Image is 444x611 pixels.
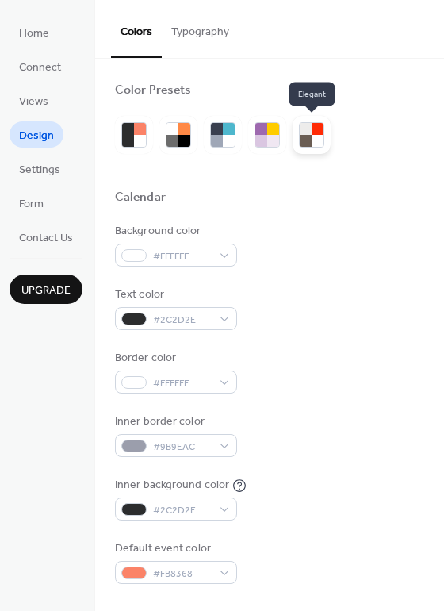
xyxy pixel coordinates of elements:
span: #FFFFFF [153,375,212,392]
span: #9B9EAC [153,439,212,455]
a: Connect [10,53,71,79]
a: Settings [10,156,70,182]
a: Form [10,190,53,216]
div: Border color [115,350,234,367]
button: Upgrade [10,275,82,304]
span: Connect [19,60,61,76]
div: Color Presets [115,83,191,99]
a: Contact Us [10,224,82,250]
span: #2C2D2E [153,502,212,519]
div: Text color [115,286,234,303]
span: Elegant [289,83,335,106]
div: Default event color [115,540,234,557]
span: Contact Us [19,230,73,247]
span: Upgrade [21,282,71,299]
div: Background color [115,223,234,240]
span: #2C2D2E [153,312,212,329]
span: #FFFFFF [153,248,212,265]
span: Settings [19,162,60,179]
a: Design [10,121,63,148]
a: Home [10,19,59,45]
span: Form [19,196,44,213]
div: Inner border color [115,413,234,430]
a: Views [10,87,58,113]
div: Calendar [115,190,166,206]
div: Inner background color [115,477,229,494]
span: Views [19,94,48,110]
span: Design [19,128,54,144]
span: Home [19,25,49,42]
span: #FB8368 [153,566,212,582]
